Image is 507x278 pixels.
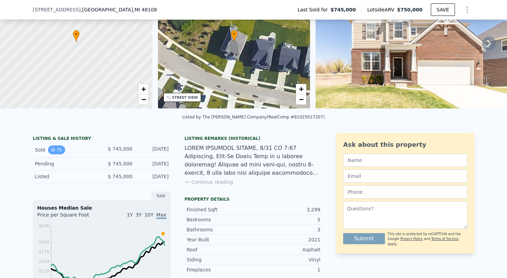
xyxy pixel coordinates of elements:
[296,94,306,105] a: Zoom out
[400,237,423,241] a: Privacy Policy
[187,236,254,243] div: Year Built
[254,256,320,263] div: Vinyl
[231,31,238,37] span: •
[431,3,455,16] button: SAVE
[136,212,141,218] span: 3Y
[108,161,132,166] span: $ 745,000
[81,6,157,13] span: , [GEOGRAPHIC_DATA]
[231,30,238,42] div: •
[254,246,320,253] div: Asphalt
[182,115,325,119] div: Listed by The [PERSON_NAME] Company (RealComp #81025017207)
[37,204,166,211] div: Houses Median Sale
[187,216,254,223] div: Bedrooms
[388,232,467,247] div: This site is protected by reCAPTCHA and the Google and apply.
[33,136,171,143] div: LISTING & SALE HISTORY
[39,249,49,254] tspan: $179
[172,95,198,100] div: STREET VIEW
[138,84,149,94] a: Zoom in
[37,211,102,222] div: Price per Square Foot
[127,212,133,218] span: 1Y
[185,196,322,202] div: Property details
[156,212,166,219] span: Max
[343,154,467,167] input: Name
[187,246,254,253] div: Roof
[431,237,458,241] a: Terms of Service
[73,31,80,37] span: •
[108,174,132,179] span: $ 745,000
[330,6,356,13] span: $745,000
[48,145,65,154] button: View historical data
[460,3,474,17] button: Show Options
[397,7,423,12] span: $750,000
[185,179,233,185] button: Continue reading
[185,136,322,141] div: Listing Remarks (Historical)
[73,30,80,42] div: •
[343,140,467,150] div: Ask about this property
[141,85,146,93] span: +
[187,266,254,273] div: Fireplaces
[138,94,149,105] a: Zoom out
[254,216,320,223] div: 5
[35,173,96,180] div: Listed
[367,6,397,13] span: Lotside ARV
[133,7,157,12] span: , MI 48108
[108,146,132,152] span: $ 745,000
[33,6,81,13] span: [STREET_ADDRESS]
[187,226,254,233] div: Bathrooms
[39,259,49,264] tspan: $154
[138,160,169,167] div: [DATE]
[343,185,467,199] input: Phone
[39,223,49,228] tspan: $246
[35,145,96,154] div: Sold
[151,191,171,200] div: Sale
[138,173,169,180] div: [DATE]
[254,226,320,233] div: 3
[298,6,331,13] span: Last Sold for
[254,266,320,273] div: 1
[254,206,320,213] div: 3,299
[141,95,146,104] span: −
[138,145,169,154] div: [DATE]
[187,256,254,263] div: Siding
[39,269,49,274] tspan: $129
[185,144,322,177] div: LOREM IPSUMDOL SITAME, 8/31 CO 7:67 Adipiscing, Elit-Se Doeiu Temp in u laboree doloremag! Aliqua...
[39,240,49,245] tspan: $204
[343,170,467,183] input: Email
[187,206,254,213] div: Finished Sqft
[296,84,306,94] a: Zoom in
[35,160,96,167] div: Pending
[145,212,153,218] span: 10Y
[299,95,304,104] span: −
[343,233,385,244] button: Submit
[254,236,320,243] div: 2021
[299,85,304,93] span: +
